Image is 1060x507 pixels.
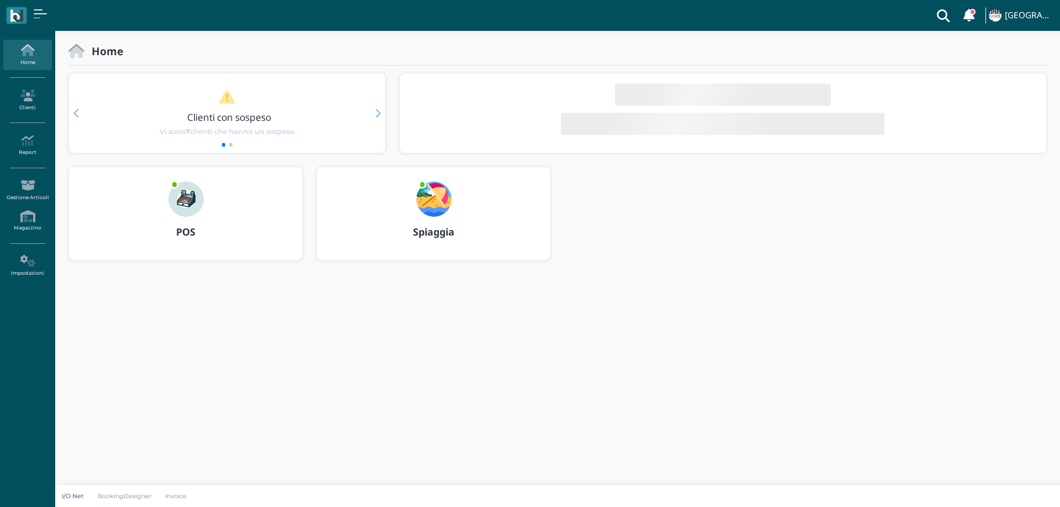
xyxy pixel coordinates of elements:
div: Previous slide [73,109,78,118]
h3: Clienti con sospeso [92,112,366,122]
img: logo [10,9,23,22]
img: ... [989,9,1001,22]
h4: [GEOGRAPHIC_DATA] [1005,11,1053,20]
a: Clienti [3,85,51,115]
a: ... Spiaggia [316,167,551,274]
a: Report [3,130,51,161]
div: Next slide [375,109,380,118]
img: ... [168,182,204,217]
a: Impostazioni [3,250,51,281]
img: ... [416,182,452,217]
b: POS [176,225,195,238]
b: Spiaggia [413,225,454,238]
a: Home [3,40,51,70]
a: ... POS [68,167,303,274]
span: Vi sono clienti che hanno un sospeso [160,126,294,137]
a: ... [GEOGRAPHIC_DATA] [987,2,1053,29]
iframe: Help widget launcher [982,473,1051,498]
a: Gestione Articoli [3,175,51,205]
a: Clienti con sospeso Vi sono7clienti che hanno un sospeso [90,89,364,137]
div: 1 / 2 [69,73,385,153]
a: Magazzino [3,206,51,236]
b: 7 [185,127,190,136]
h2: Home [84,45,123,57]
